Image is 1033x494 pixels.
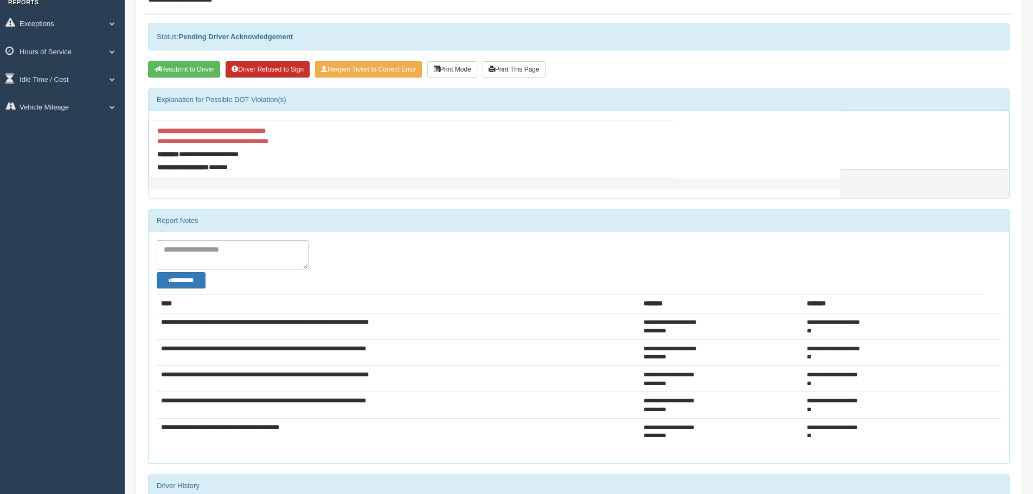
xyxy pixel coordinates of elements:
div: Status: [148,23,1010,50]
div: Report Notes [149,210,1009,232]
strong: Pending Driver Acknowledgement [178,33,292,41]
button: Print This Page [483,61,546,78]
button: Resubmit To Driver [148,61,220,78]
button: Reopen Ticket [315,61,422,78]
button: Change Filter Options [157,272,206,288]
div: Explanation for Possible DOT Violation(s) [149,89,1009,111]
button: Driver Refused to Sign [226,61,310,78]
button: Print Mode [427,61,477,78]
